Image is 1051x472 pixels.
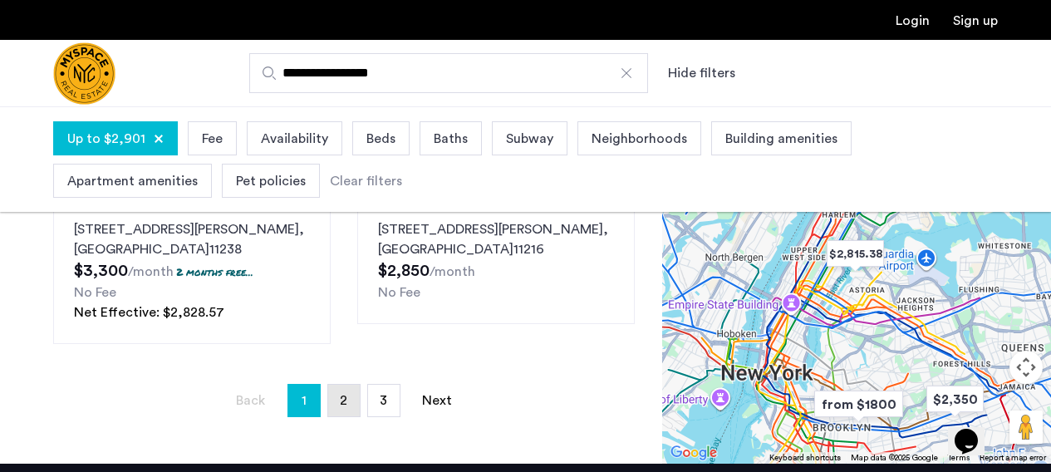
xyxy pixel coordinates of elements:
a: Terms (opens in new tab) [948,452,970,464]
span: $3,300 [74,263,128,279]
a: 01[STREET_ADDRESS][PERSON_NAME], [GEOGRAPHIC_DATA]112382 months free...No FeeNet Effective: $2,82... [53,194,331,344]
span: Baths [434,129,468,149]
span: Apartment amenities [67,171,198,191]
span: 2 [340,394,347,407]
a: Next [420,385,454,416]
span: Subway [506,129,553,149]
input: Apartment Search [249,53,648,93]
span: Back [236,394,265,407]
a: Registration [953,14,998,27]
div: $2,350 [920,381,990,418]
button: Drag Pegman onto the map to open Street View [1009,411,1043,444]
a: Cazamio Logo [53,42,115,105]
span: Beds [366,129,395,149]
button: Map camera controls [1009,351,1043,384]
span: Up to $2,901 [67,129,145,149]
nav: Pagination [53,384,635,417]
p: [STREET_ADDRESS][PERSON_NAME] 11216 [378,219,614,259]
span: Pet policies [236,171,306,191]
div: from $1800 [808,386,910,423]
span: 3 [380,394,387,407]
span: $2,850 [378,263,430,279]
sub: /month [128,265,174,278]
div: Clear filters [330,171,402,191]
span: Availability [261,129,328,149]
span: Neighborhoods [592,129,687,149]
p: [STREET_ADDRESS][PERSON_NAME] 11238 [74,219,310,259]
p: 2 months free... [176,265,253,279]
button: Keyboard shortcuts [769,452,841,464]
a: Login [896,14,930,27]
div: $2,815.38 [820,235,891,273]
a: Report a map error [980,452,1046,464]
span: 1 [302,387,307,414]
img: Google [666,442,721,464]
span: No Fee [378,286,420,299]
button: Show or hide filters [668,63,735,83]
span: No Fee [74,286,116,299]
span: Building amenities [725,129,837,149]
img: logo [53,42,115,105]
sub: /month [430,265,475,278]
a: 11[STREET_ADDRESS][PERSON_NAME], [GEOGRAPHIC_DATA]11216No Fee [357,194,635,324]
span: Net Effective: $2,828.57 [74,306,224,319]
iframe: chat widget [948,406,1001,455]
a: Open this area in Google Maps (opens a new window) [666,442,721,464]
span: Map data ©2025 Google [851,454,938,462]
span: Fee [202,129,223,149]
